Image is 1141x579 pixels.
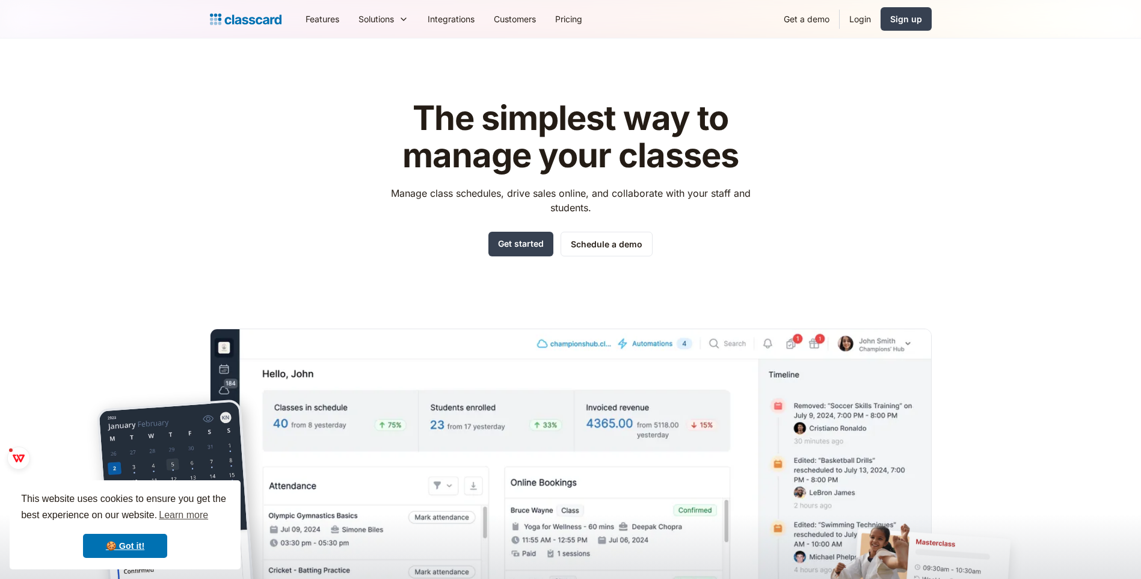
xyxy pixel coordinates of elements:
a: learn more about cookies [157,506,210,524]
div: cookieconsent [10,480,241,569]
p: Manage class schedules, drive sales online, and collaborate with your staff and students. [380,186,761,215]
a: Get started [488,232,553,256]
h1: The simplest way to manage your classes [380,100,761,174]
div: Sign up [890,13,922,25]
a: Login [840,5,881,33]
a: Pricing [546,5,592,33]
span: This website uses cookies to ensure you get the best experience on our website. [21,492,229,524]
a: Customers [484,5,546,33]
a: Get a demo [774,5,839,33]
div: Solutions [349,5,418,33]
a: Integrations [418,5,484,33]
div: Solutions [358,13,394,25]
a: Features [296,5,349,33]
a: dismiss cookie message [83,534,167,558]
a: Schedule a demo [561,232,653,256]
a: home [210,11,281,28]
a: Sign up [881,7,932,31]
